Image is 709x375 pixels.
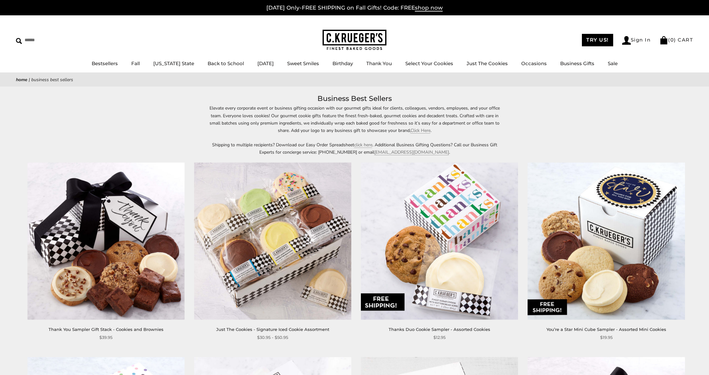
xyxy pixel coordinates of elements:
nav: breadcrumbs [16,76,693,83]
img: Thank You Sampler Gift Stack - Cookies and Brownies [27,162,185,319]
span: Business Best Sellers [31,77,73,83]
a: Birthday [332,60,353,66]
a: TRY US! [582,34,613,46]
span: $19.95 [600,334,613,341]
a: Home [16,77,27,83]
a: (0) CART [659,37,693,43]
p: Shipping to multiple recipients? Download our Easy Order Spreadsheet . Additional Business Giftin... [208,141,501,156]
h1: Business Best Sellers [26,93,683,104]
a: Fall [131,60,140,66]
a: Thank You [366,60,392,66]
a: [DATE] [257,60,274,66]
a: Thank You Sampler Gift Stack - Cookies and Brownies [49,327,164,332]
a: Thanks Duo Cookie Sampler - Assorted Cookies [389,327,490,332]
span: $30.95 - $50.95 [257,334,288,341]
p: Elevate every corporate event or business gifting occasion with our gourmet gifts ideal for clien... [208,104,501,134]
img: Just The Cookies - Signature Iced Cookie Assortment [194,162,351,319]
a: Select Your Cookies [405,60,453,66]
a: You’re a Star Mini Cube Sampler - Assorted Mini Cookies [546,327,666,332]
a: Click Here [410,127,431,134]
input: Search [16,35,92,45]
span: $39.95 [99,334,112,341]
a: Sale [608,60,618,66]
span: 0 [670,37,674,43]
a: click here [354,142,372,148]
a: Sweet Smiles [287,60,319,66]
a: Occasions [521,60,547,66]
img: Account [622,36,631,45]
a: Back to School [208,60,244,66]
span: | [29,77,30,83]
a: Just The Cookies - Signature Iced Cookie Assortment [216,327,329,332]
img: C.KRUEGER'S [323,30,386,50]
a: Sign In [622,36,651,45]
span: $12.95 [433,334,446,341]
a: [US_STATE] State [153,60,194,66]
a: Business Gifts [560,60,594,66]
span: shop now [415,4,443,11]
img: Bag [659,36,668,44]
a: [EMAIL_ADDRESS][DOMAIN_NAME] [374,149,449,155]
a: Bestsellers [92,60,118,66]
a: [DATE] Only-FREE SHIPPING on Fall Gifts! Code: FREEshop now [266,4,443,11]
a: Just The Cookies [467,60,508,66]
img: You’re a Star Mini Cube Sampler - Assorted Mini Cookies [528,162,685,319]
img: Thanks Duo Cookie Sampler - Assorted Cookies [361,162,518,319]
img: Search [16,38,22,44]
